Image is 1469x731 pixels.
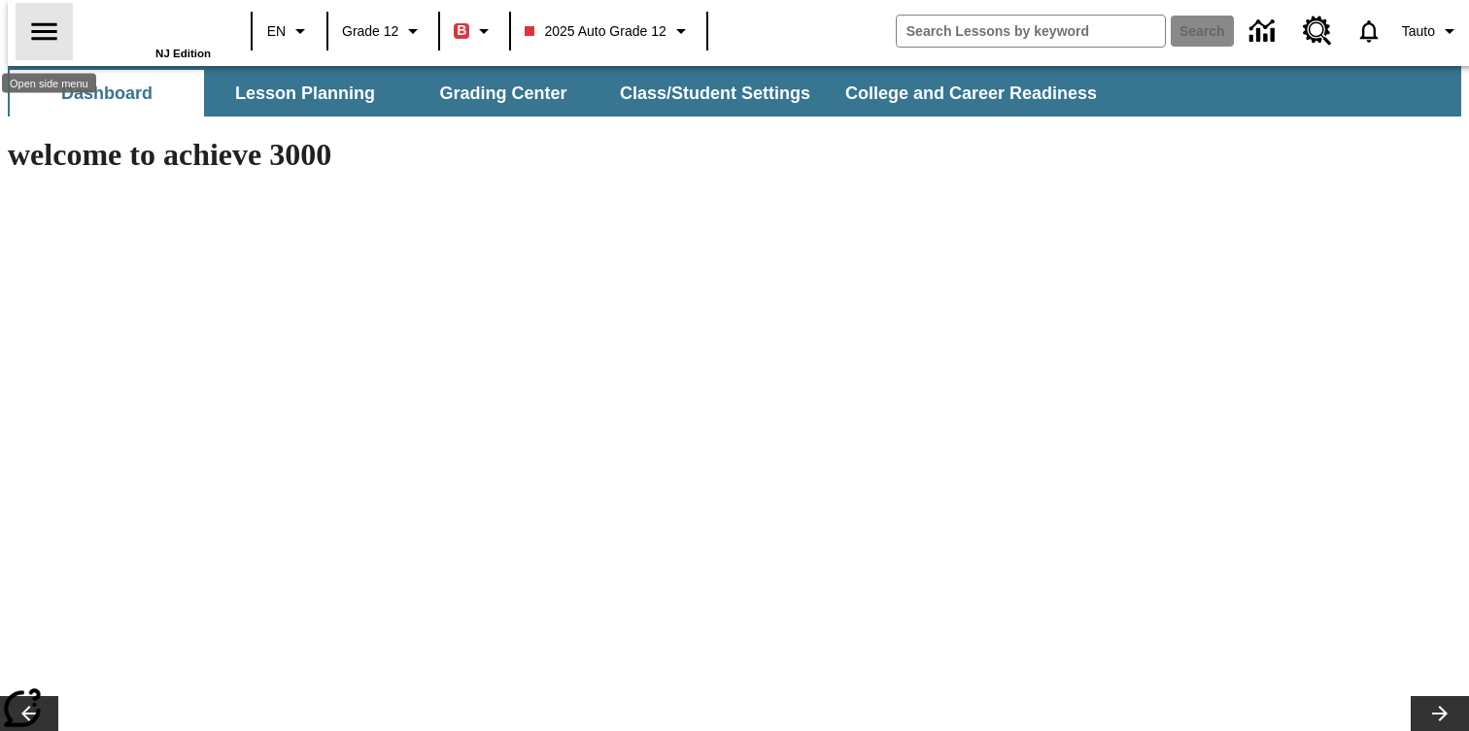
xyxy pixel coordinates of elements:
[604,70,826,116] button: Class/Student Settings
[8,137,904,173] h1: welcome to achieve 3000
[1238,5,1291,58] a: Data Center
[1402,21,1435,42] span: Tauto
[258,14,321,49] button: Language: EN, Select a language
[517,14,700,49] button: Class: 2025 Auto Grade 12, Select your class
[457,18,466,43] span: B
[1344,6,1394,56] a: Notifications
[2,74,96,93] div: Open side menu
[1291,5,1344,57] a: Resource Center, Will open in new tab
[10,70,204,116] button: Dashboard
[334,14,432,49] button: Grade: Grade 12, Select a grade
[155,48,211,59] span: NJ Edition
[342,21,398,42] span: Grade 12
[8,66,1461,116] div: SubNavbar
[208,70,402,116] button: Lesson Planning
[267,21,286,42] span: EN
[1394,14,1469,49] button: Profile/Settings
[85,9,211,48] a: Home
[16,3,73,60] button: Open side menu
[897,16,1165,47] input: search field
[85,7,211,59] div: Home
[525,21,666,42] span: 2025 Auto Grade 12
[830,70,1112,116] button: College and Career Readiness
[1411,696,1469,731] button: Lesson carousel, Next
[406,70,600,116] button: Grading Center
[446,14,503,49] button: Boost Class color is red. Change class color
[8,70,1114,116] div: SubNavbar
